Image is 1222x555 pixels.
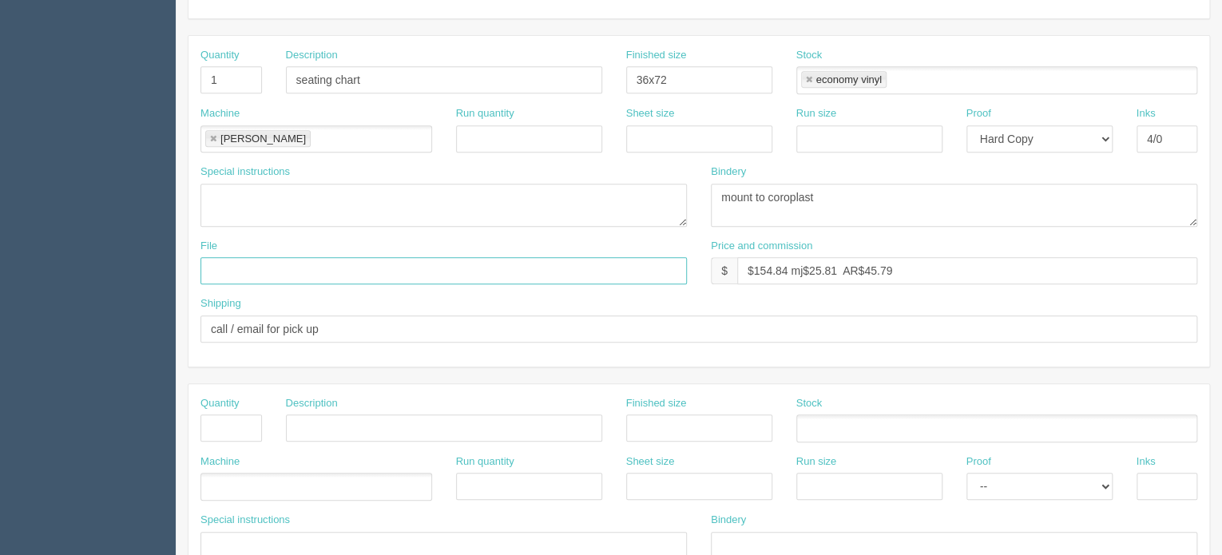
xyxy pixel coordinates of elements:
[200,48,239,63] label: Quantity
[1137,454,1156,470] label: Inks
[711,165,746,180] label: Bindery
[286,396,338,411] label: Description
[200,513,290,528] label: Special instructions
[796,396,823,411] label: Stock
[626,396,687,411] label: Finished size
[966,454,991,470] label: Proof
[966,106,991,121] label: Proof
[711,257,737,284] div: $
[796,454,837,470] label: Run size
[200,454,240,470] label: Machine
[200,106,240,121] label: Machine
[200,396,239,411] label: Quantity
[711,239,812,254] label: Price and commission
[711,513,746,528] label: Bindery
[626,48,687,63] label: Finished size
[456,106,514,121] label: Run quantity
[200,239,217,254] label: File
[816,74,882,85] div: economy vinyl
[796,106,837,121] label: Run size
[286,48,338,63] label: Description
[1137,106,1156,121] label: Inks
[200,296,241,311] label: Shipping
[796,48,823,63] label: Stock
[711,184,1197,227] textarea: mount to coroplast
[220,133,306,144] div: [PERSON_NAME]
[200,165,290,180] label: Special instructions
[626,106,675,121] label: Sheet size
[456,454,514,470] label: Run quantity
[626,454,675,470] label: Sheet size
